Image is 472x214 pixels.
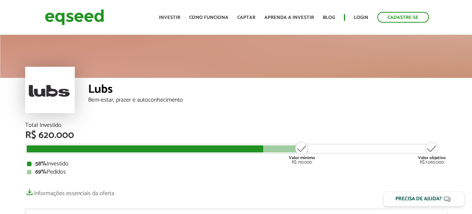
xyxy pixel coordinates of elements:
div: Bem-estar, prazer e autoconhecimento [88,97,447,103]
a: Login [354,15,368,20]
strong: 58% [35,159,47,169]
img: EqSeed [45,7,104,27]
div: R$ 1.060.000 [418,141,446,165]
div: Investido [27,161,445,167]
div: R$ 710.000 [288,141,316,165]
div: R$ 620.000 [25,131,447,140]
a: Aprenda a investir [264,15,314,20]
a: Como funciona [189,15,228,20]
div: Pedidos [27,169,445,175]
strong: Valor objetivo [418,154,446,161]
a: Investir [159,15,180,20]
strong: 69% [35,167,47,177]
strong: Valor mínimo [289,154,315,161]
a: Cadastre-se [377,12,429,23]
div: Total Investido [25,122,447,128]
a: Captar [237,15,255,20]
a: Informações essenciais da oferta [25,186,114,197]
a: Blog [323,15,335,20]
div: Lubs [88,83,447,97]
